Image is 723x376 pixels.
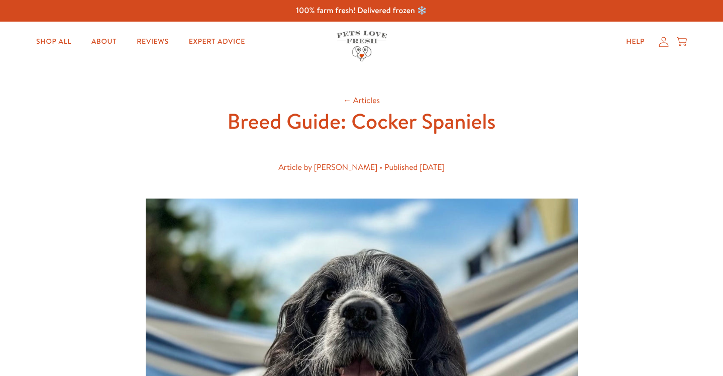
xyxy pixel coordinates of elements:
[201,108,523,135] h1: Breed Guide: Cocker Spaniels
[217,161,506,174] div: Article by [PERSON_NAME] • Published [DATE]
[28,32,79,52] a: Shop All
[129,32,176,52] a: Reviews
[181,32,253,52] a: Expert Advice
[618,32,653,52] a: Help
[83,32,125,52] a: About
[343,95,380,106] a: ← Articles
[337,31,387,61] img: Pets Love Fresh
